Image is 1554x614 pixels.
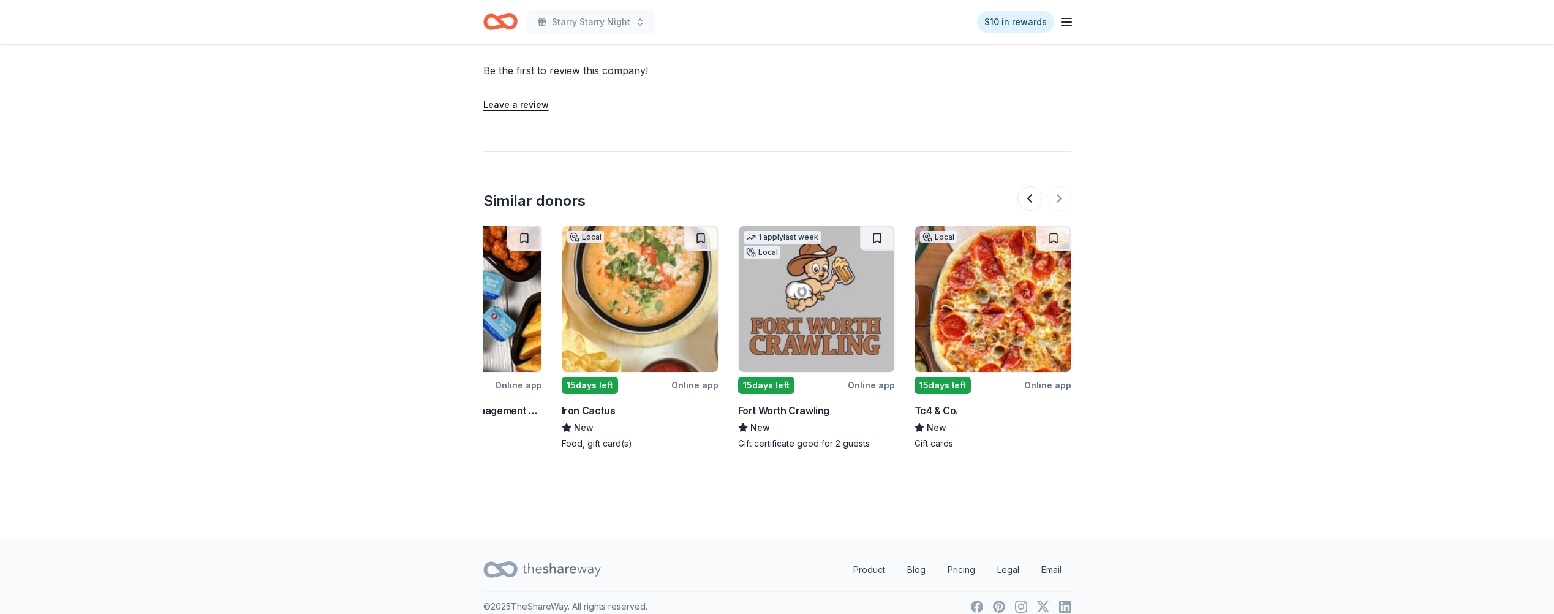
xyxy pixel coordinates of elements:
a: Image for Fort Worth Crawling1 applylast weekLocal15days leftOnline appFort Worth CrawlingNewGift... [738,226,895,450]
img: Image for Iron Cactus [562,226,718,372]
a: Email [1032,558,1071,582]
a: Image for Tc4 & Co.Local15days leftOnline appTc4 & Co.NewGift cards [915,226,1071,450]
span: Starry Starry Night [552,15,630,29]
a: Home [483,7,518,36]
nav: quick links [843,558,1071,582]
span: New [750,420,770,435]
span: New [927,420,946,435]
div: 1 apply last week [744,231,821,244]
div: Online app [1024,377,1071,393]
div: Gift certificate good for 2 guests [738,438,895,450]
div: Similar donors [483,191,586,211]
div: Food, gift card(s) [562,438,719,450]
div: Online app [848,377,895,393]
a: Product [843,558,895,582]
a: Pricing [938,558,985,582]
div: Local [920,231,957,243]
div: Local [567,231,604,243]
div: Gift cards [915,438,1071,450]
div: 15 days left [738,377,794,394]
a: $10 in rewards [977,11,1054,33]
button: Starry Starry Night [527,10,655,34]
a: Blog [897,558,935,582]
p: © 2025 TheShareWay. All rights reserved. [483,599,647,614]
div: Local [744,246,780,259]
div: Fort Worth Crawling [738,403,829,418]
img: Image for Fort Worth Crawling [739,226,894,372]
button: Leave a review [483,97,549,112]
div: 15 days left [562,377,618,394]
div: 15 days left [915,377,971,394]
a: Legal [987,558,1029,582]
div: Tc4 & Co. [915,403,958,418]
a: Image for Iron CactusLocal15days leftOnline appIron CactusNewFood, gift card(s) [562,226,719,450]
div: Online app [495,377,542,393]
span: New [574,420,594,435]
div: Iron Cactus [562,403,616,418]
div: Be the first to review this company! [483,63,797,78]
div: Online app [671,377,719,393]
img: Image for Tc4 & Co. [915,226,1071,372]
